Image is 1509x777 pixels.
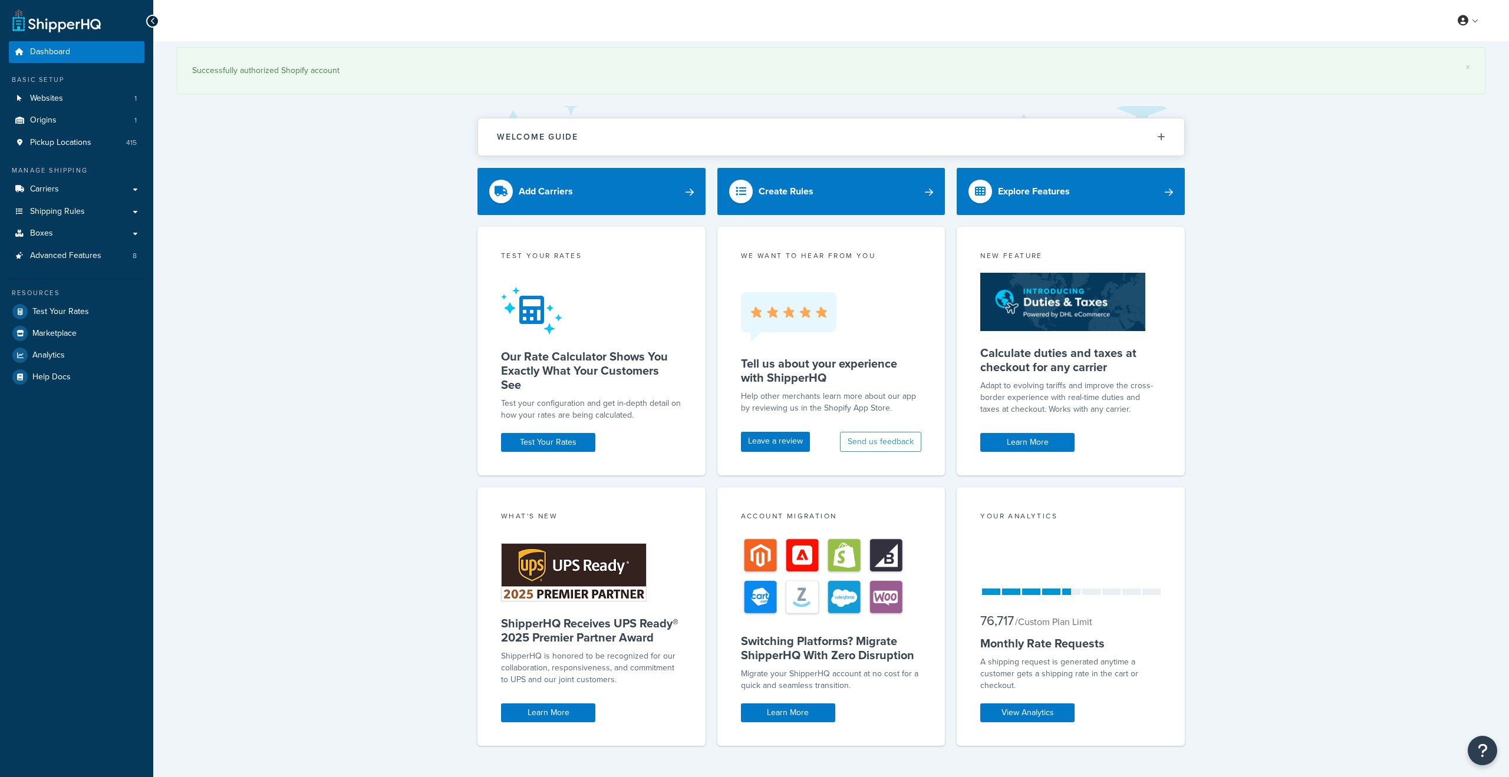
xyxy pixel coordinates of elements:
[9,132,144,154] a: Pickup Locations415
[9,288,144,298] div: Resources
[32,351,65,361] span: Analytics
[192,62,1470,79] div: Successfully authorized Shopify account
[9,88,144,110] a: Websites1
[9,245,144,267] a: Advanced Features8
[741,432,810,452] a: Leave a review
[741,391,922,414] p: Help other merchants learn more about our app by reviewing us in the Shopify App Store.
[9,41,144,63] a: Dashboard
[133,251,137,261] span: 8
[840,432,921,452] button: Send us feedback
[9,110,144,131] li: Origins
[9,132,144,154] li: Pickup Locations
[980,611,1014,630] span: 76,717
[501,349,682,392] h5: Our Rate Calculator Shows You Exactly What Your Customers See
[741,356,922,385] h5: Tell us about your experience with ShipperHQ
[501,433,595,452] a: Test Your Rates
[741,634,922,662] h5: Switching Platforms? Migrate ShipperHQ With Zero Disruption
[30,138,91,148] span: Pickup Locations
[957,168,1185,215] a: Explore Features
[478,118,1184,156] button: Welcome Guide
[9,178,144,200] a: Carriers
[9,345,144,366] a: Analytics
[980,380,1161,415] p: Adapt to evolving tariffs and improve the cross-border experience with real-time duties and taxes...
[980,703,1075,722] a: View Analytics
[30,207,85,217] span: Shipping Rules
[980,656,1161,692] div: A shipping request is generated anytime a customer gets a shipping rate in the cart or checkout.
[501,703,595,722] a: Learn More
[9,166,144,176] div: Manage Shipping
[501,398,682,421] div: Test your configuration and get in-depth detail on how your rates are being calculated.
[497,133,578,141] h2: Welcome Guide
[9,366,144,388] a: Help Docs
[9,245,144,267] li: Advanced Features
[9,88,144,110] li: Websites
[30,229,53,239] span: Boxes
[741,511,922,524] div: Account Migration
[519,183,573,200] div: Add Carriers
[134,115,137,125] span: 1
[1465,62,1470,72] a: ×
[32,329,77,339] span: Marketplace
[9,223,144,244] a: Boxes
[126,138,137,148] span: 415
[9,301,144,322] a: Test Your Rates
[980,511,1161,524] div: Your Analytics
[501,511,682,524] div: What's New
[1015,615,1092,629] small: / Custom Plan Limit
[501,250,682,264] div: Test your rates
[501,616,682,644] h5: ShipperHQ Receives UPS Ready® 2025 Premier Partner Award
[980,346,1161,374] h5: Calculate duties and taxes at checkout for any carrier
[759,183,813,200] div: Create Rules
[32,372,71,382] span: Help Docs
[717,168,945,215] a: Create Rules
[32,307,89,317] span: Test Your Rates
[980,250,1161,264] div: New Feature
[30,47,70,57] span: Dashboard
[30,184,59,194] span: Carriers
[30,94,63,104] span: Websites
[980,433,1075,452] a: Learn More
[9,75,144,85] div: Basic Setup
[9,323,144,344] a: Marketplace
[134,94,137,104] span: 1
[30,251,101,261] span: Advanced Features
[980,636,1161,650] h5: Monthly Rate Requests
[1468,736,1497,765] button: Open Resource Center
[477,168,706,215] a: Add Carriers
[501,650,682,686] p: ShipperHQ is honored to be recognized for our collaboration, responsiveness, and commitment to UP...
[741,703,835,722] a: Learn More
[9,201,144,223] a: Shipping Rules
[741,250,922,261] p: we want to hear from you
[741,668,922,692] div: Migrate your ShipperHQ account at no cost for a quick and seamless transition.
[998,183,1070,200] div: Explore Features
[30,115,57,125] span: Origins
[9,110,144,131] a: Origins1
